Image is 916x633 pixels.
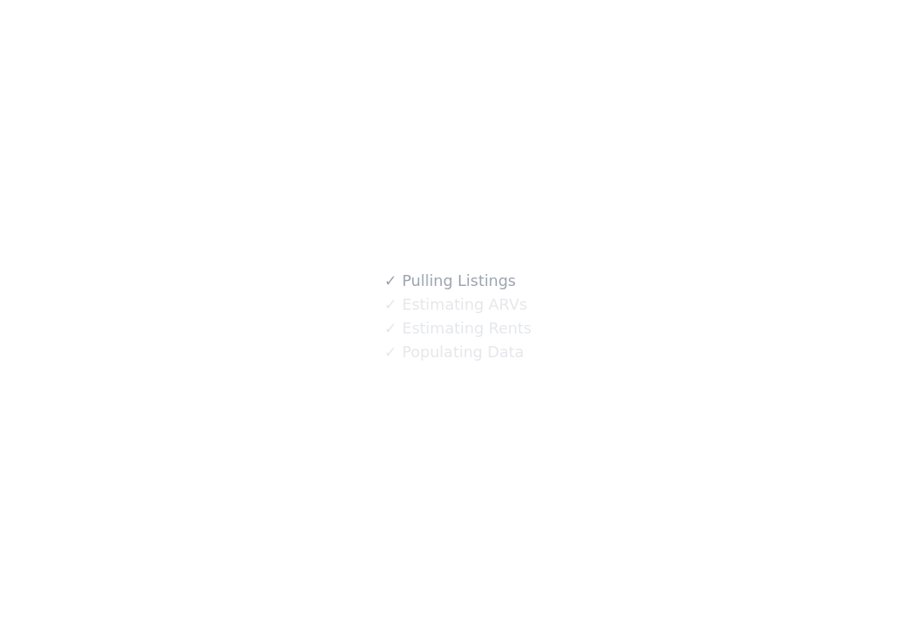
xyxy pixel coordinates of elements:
[384,340,523,364] div: Populating Data
[384,272,397,289] span: ✓
[384,344,397,361] span: ✓
[384,296,397,313] span: ✓
[384,320,397,337] span: ✓
[384,269,516,293] div: Pulling Listings
[384,316,531,340] div: Estimating Rents
[384,293,527,316] div: Estimating ARVs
